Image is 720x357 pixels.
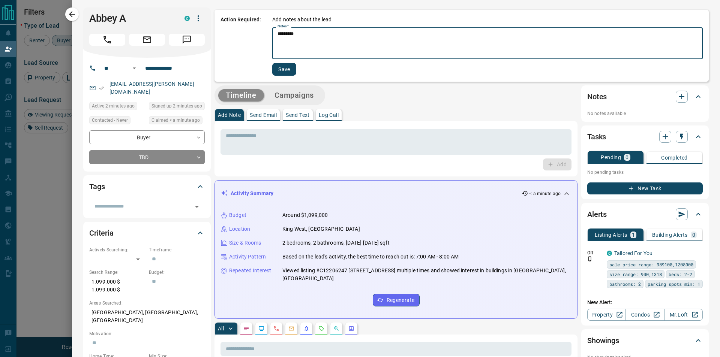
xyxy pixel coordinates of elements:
[587,332,703,350] div: Showings
[229,211,246,219] p: Budget
[221,187,571,200] div: Activity Summary< a minute ago
[273,326,279,332] svg: Calls
[130,64,139,73] button: Open
[89,306,205,327] p: [GEOGRAPHIC_DATA], [GEOGRAPHIC_DATA], [GEOGRAPHIC_DATA]
[587,88,703,106] div: Notes
[267,89,321,102] button: Campaigns
[149,102,205,112] div: Fri Aug 15 2025
[89,246,145,253] p: Actively Searching:
[229,225,250,233] p: Location
[288,326,294,332] svg: Emails
[89,227,114,239] h2: Criteria
[318,326,324,332] svg: Requests
[587,249,602,256] p: Off
[648,280,700,288] span: parking spots min: 1
[587,299,703,306] p: New Alert:
[587,205,703,223] div: Alerts
[89,300,205,306] p: Areas Searched:
[348,326,354,332] svg: Agent Actions
[89,224,205,242] div: Criteria
[89,181,105,193] h2: Tags
[607,251,612,256] div: condos.ca
[333,326,339,332] svg: Opportunities
[303,326,309,332] svg: Listing Alerts
[664,309,703,321] a: Mr.Loft
[282,239,390,247] p: 2 bedrooms, 2 bathrooms, [DATE]-[DATE] sqft
[587,167,703,178] p: No pending tasks
[109,81,194,95] a: [EMAIL_ADDRESS][PERSON_NAME][DOMAIN_NAME]
[587,256,592,261] svg: Push Notification Only
[89,150,205,164] div: TBD
[614,250,652,256] a: Tailored For You
[92,117,128,124] span: Contacted - Never
[282,253,459,261] p: Based on the lead's activity, the best time to reach out is: 7:00 AM - 8:00 AM
[231,190,273,197] p: Activity Summary
[250,112,277,118] p: Send Email
[149,116,205,127] div: Fri Aug 15 2025
[625,309,664,321] a: Condos
[373,294,420,306] button: Regenerate
[89,34,125,46] span: Call
[89,276,145,296] p: 1.099.000 $ - 1.099.000 $
[151,117,200,124] span: Claimed < a minute ago
[89,269,145,276] p: Search Range:
[272,16,331,24] p: Add notes about the lead
[529,190,561,197] p: < a minute ago
[692,232,695,238] p: 0
[218,89,264,102] button: Timeline
[129,34,165,46] span: Email
[89,178,205,196] div: Tags
[587,128,703,146] div: Tasks
[169,34,205,46] span: Message
[277,24,289,29] label: Notes
[282,267,571,282] p: Viewed listing #C12206247 [STREET_ADDRESS] multiple times and showed interest in buildings in [GE...
[229,267,271,275] p: Repeated Interest
[151,102,202,110] span: Signed up 2 minutes ago
[282,211,328,219] p: Around $1,099,000
[587,208,607,220] h2: Alerts
[587,110,703,117] p: No notes available
[218,112,241,118] p: Add Note
[652,232,688,238] p: Building Alerts
[595,232,627,238] p: Listing Alerts
[609,280,641,288] span: bathrooms: 2
[609,261,693,268] span: sale price range: 989100,1208900
[89,102,145,112] div: Fri Aug 15 2025
[319,112,339,118] p: Log Call
[220,16,261,76] p: Action Required:
[184,16,190,21] div: condos.ca
[587,309,626,321] a: Property
[669,270,692,278] span: beds: 2-2
[632,232,635,238] p: 1
[89,330,205,337] p: Motivation:
[218,326,224,331] p: All
[89,12,173,24] h1: Abbey A
[286,112,310,118] p: Send Text
[282,225,360,233] p: King West, [GEOGRAPHIC_DATA]
[272,63,296,76] button: Save
[243,326,249,332] svg: Notes
[229,253,266,261] p: Activity Pattern
[587,91,607,103] h2: Notes
[587,131,606,143] h2: Tasks
[149,246,205,253] p: Timeframe:
[661,155,688,160] p: Completed
[149,269,205,276] p: Budget:
[258,326,264,332] svg: Lead Browsing Activity
[609,270,662,278] span: size range: 900,1318
[587,182,703,194] button: New Task
[192,202,202,212] button: Open
[587,335,619,347] h2: Showings
[625,155,628,160] p: 0
[92,102,135,110] span: Active 2 minutes ago
[99,85,104,91] svg: Email Verified
[601,155,621,160] p: Pending
[229,239,261,247] p: Size & Rooms
[89,130,205,144] div: Buyer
